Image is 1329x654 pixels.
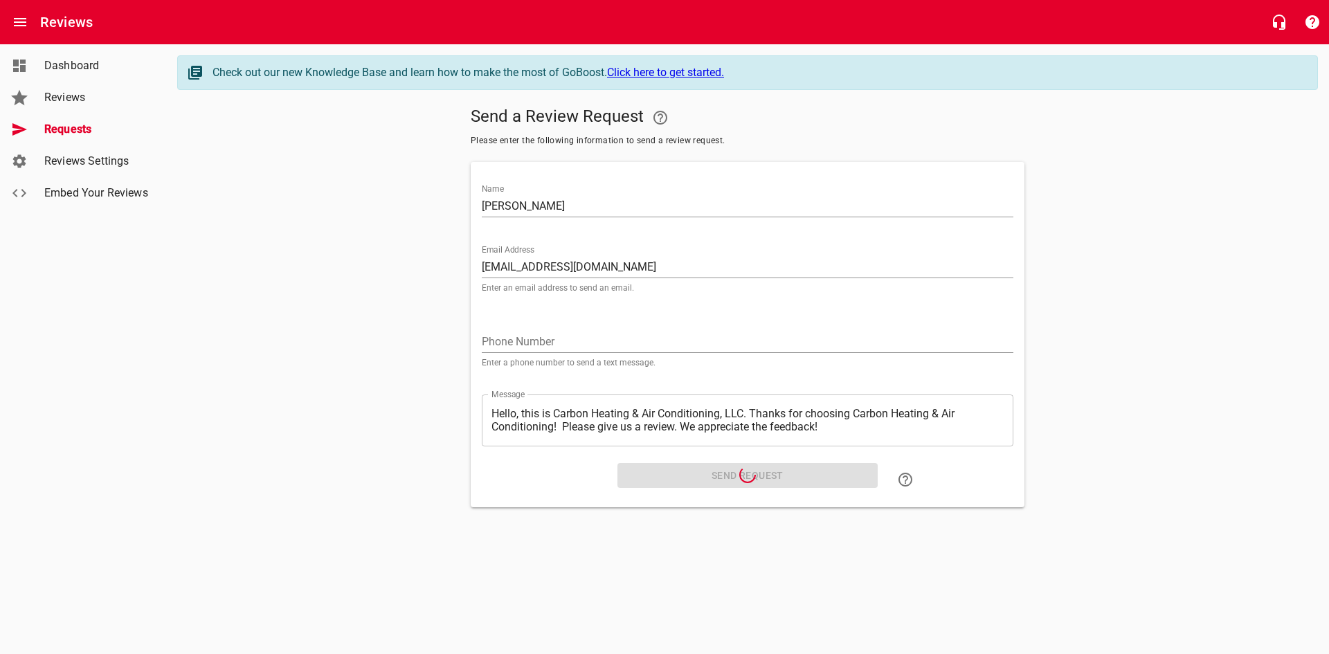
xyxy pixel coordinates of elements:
[1263,6,1296,39] button: Live Chat
[482,358,1013,367] p: Enter a phone number to send a text message.
[44,153,150,170] span: Reviews Settings
[482,185,504,193] label: Name
[482,284,1013,292] p: Enter an email address to send an email.
[1296,6,1329,39] button: Support Portal
[213,64,1303,81] div: Check out our new Knowledge Base and learn how to make the most of GoBoost.
[40,11,93,33] h6: Reviews
[3,6,37,39] button: Open drawer
[44,89,150,106] span: Reviews
[44,57,150,74] span: Dashboard
[491,407,1004,433] textarea: Hello, this is Carbon Heating & Air Conditioning, LLC. Thanks for choosing Carbon Heating & Air C...
[889,463,922,496] a: Learn how to "Send a Review Request"
[607,66,724,79] a: Click here to get started.
[44,185,150,201] span: Embed Your Reviews
[482,246,534,254] label: Email Address
[44,121,150,138] span: Requests
[471,101,1024,134] h5: Send a Review Request
[471,134,1024,148] span: Please enter the following information to send a review request.
[644,101,677,134] a: Your Google or Facebook account must be connected to "Send a Review Request"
